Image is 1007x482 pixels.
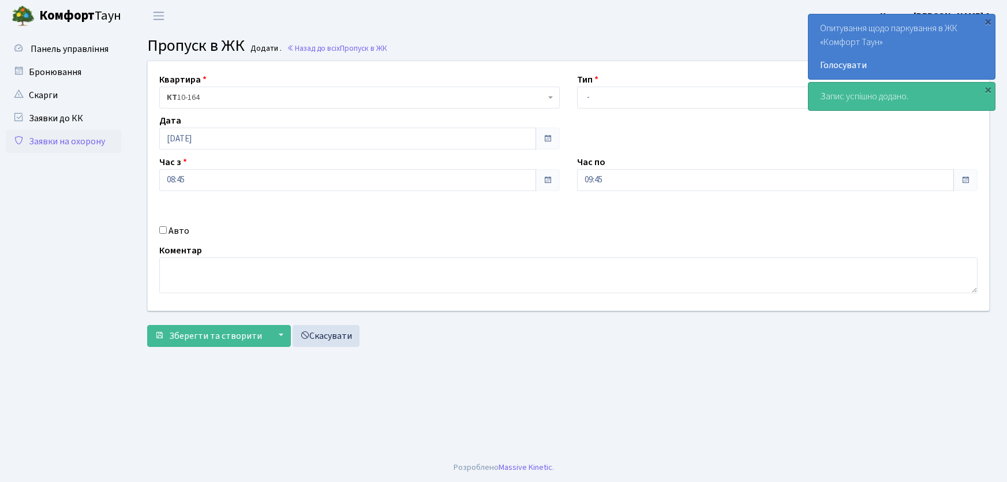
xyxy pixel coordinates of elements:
[159,73,207,87] label: Квартира
[147,34,245,57] span: Пропуск в ЖК
[159,87,560,109] span: <b>КТ</b>&nbsp;&nbsp;&nbsp;&nbsp;10-164
[880,9,993,23] a: Цитрус [PERSON_NAME] А.
[6,38,121,61] a: Панель управління
[6,130,121,153] a: Заявки на охорону
[159,114,181,128] label: Дата
[39,6,95,25] b: Комфорт
[287,43,387,54] a: Назад до всіхПропуск в ЖК
[169,224,189,238] label: Авто
[159,244,202,257] label: Коментар
[808,14,995,79] div: Опитування щодо паркування в ЖК «Комфорт Таун»
[6,107,121,130] a: Заявки до КК
[808,83,995,110] div: Запис успішно додано.
[982,84,994,95] div: ×
[159,155,187,169] label: Час з
[144,6,173,25] button: Переключити навігацію
[820,58,983,72] a: Голосувати
[248,44,282,54] small: Додати .
[167,92,177,103] b: КТ
[293,325,360,347] a: Скасувати
[167,92,545,103] span: <b>КТ</b>&nbsp;&nbsp;&nbsp;&nbsp;10-164
[577,155,605,169] label: Час по
[39,6,121,26] span: Таун
[169,330,262,342] span: Зберегти та створити
[454,461,554,474] div: Розроблено .
[6,61,121,84] a: Бронювання
[880,10,993,23] b: Цитрус [PERSON_NAME] А.
[31,43,108,55] span: Панель управління
[12,5,35,28] img: logo.png
[147,325,269,347] button: Зберегти та створити
[499,461,552,473] a: Massive Kinetic
[340,43,387,54] span: Пропуск в ЖК
[6,84,121,107] a: Скарги
[577,73,598,87] label: Тип
[982,16,994,27] div: ×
